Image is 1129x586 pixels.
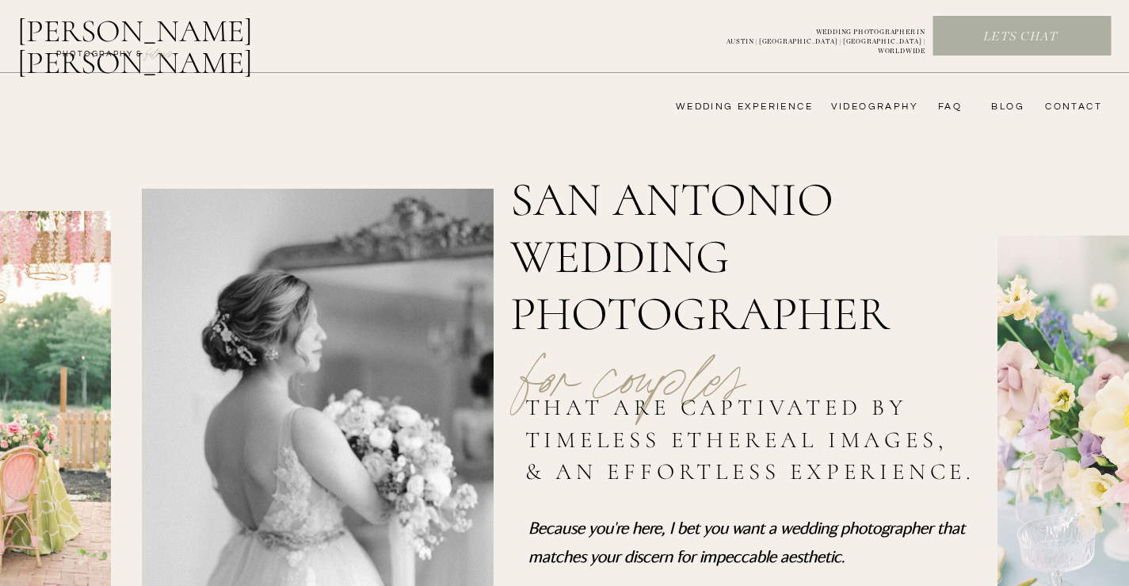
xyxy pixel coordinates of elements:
p: for couples [482,301,783,402]
a: wedding experience [654,101,813,113]
p: WEDDING PHOTOGRAPHER IN AUSTIN | [GEOGRAPHIC_DATA] | [GEOGRAPHIC_DATA] | WORLDWIDE [700,28,925,45]
i: Because you're here, I bet you want a wedding photographer that matches your discern for impeccab... [528,518,965,565]
a: WEDDING PHOTOGRAPHER INAUSTIN | [GEOGRAPHIC_DATA] | [GEOGRAPHIC_DATA] | WORLDWIDE [700,28,925,45]
a: FILMs [130,43,189,62]
h1: San Antonio wedding Photographer [510,171,1094,333]
h2: that are captivated by timeless ethereal images, & an effortless experience. [525,392,983,492]
a: bLog [986,101,1024,113]
a: [PERSON_NAME] [PERSON_NAME] [17,15,335,53]
a: CONTACT [1040,101,1102,113]
a: Lets chat [933,29,1108,46]
a: photography & [48,48,151,67]
a: videography [826,101,918,113]
a: FAQ [930,101,962,113]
